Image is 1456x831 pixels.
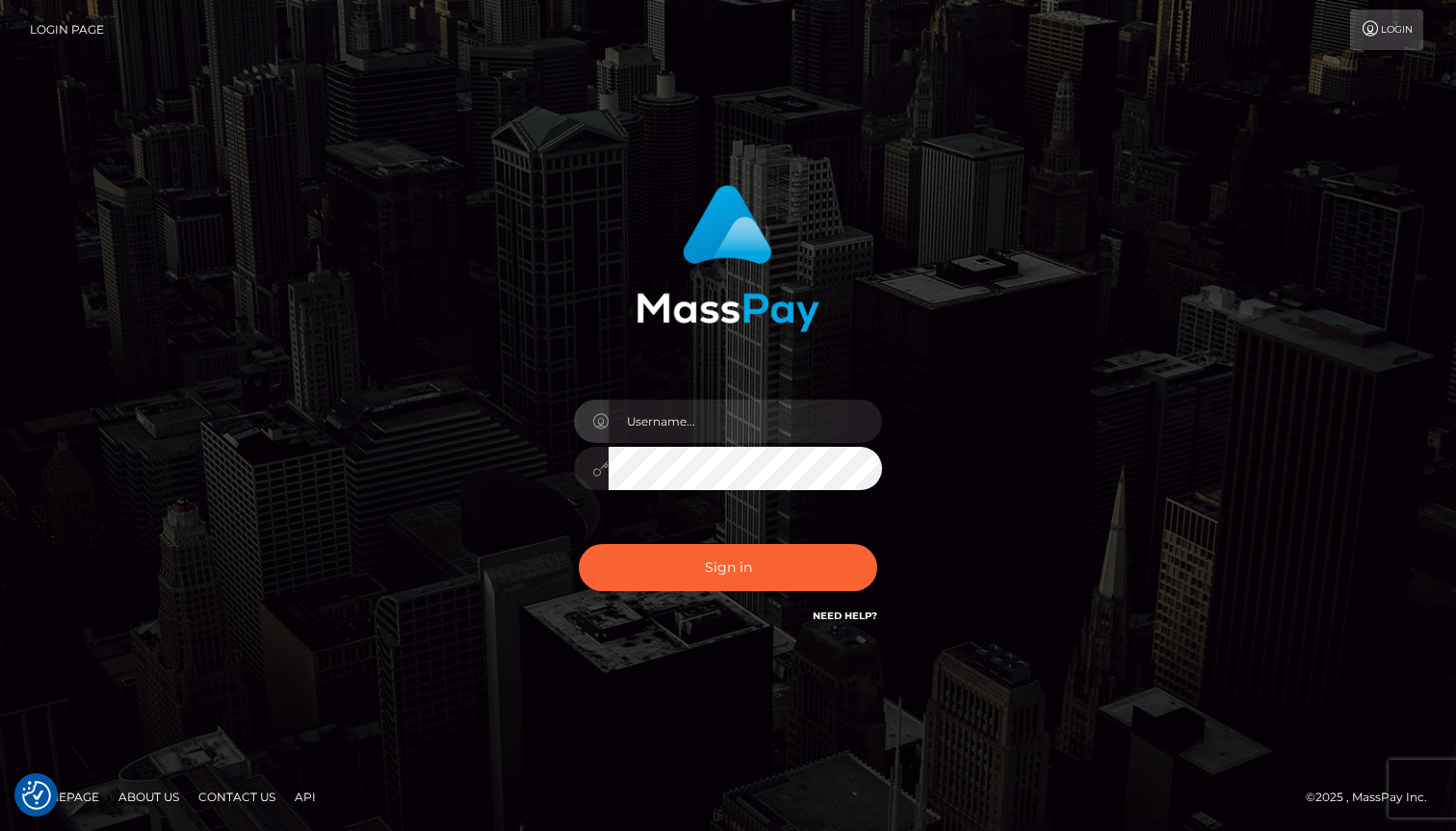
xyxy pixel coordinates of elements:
a: Login Page [30,10,104,50]
div: © 2025 , MassPay Inc. [1306,787,1442,808]
img: MassPay Login [637,185,819,332]
input: Username... [609,400,882,443]
a: Login [1350,10,1423,50]
a: API [287,782,324,812]
a: About Us [111,782,187,812]
img: Revisit consent button [22,781,51,810]
button: Sign in [579,544,877,591]
button: Consent Preferences [22,781,51,810]
a: Need Help? [813,610,877,622]
a: Homepage [21,782,107,812]
a: Contact Us [191,782,283,812]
